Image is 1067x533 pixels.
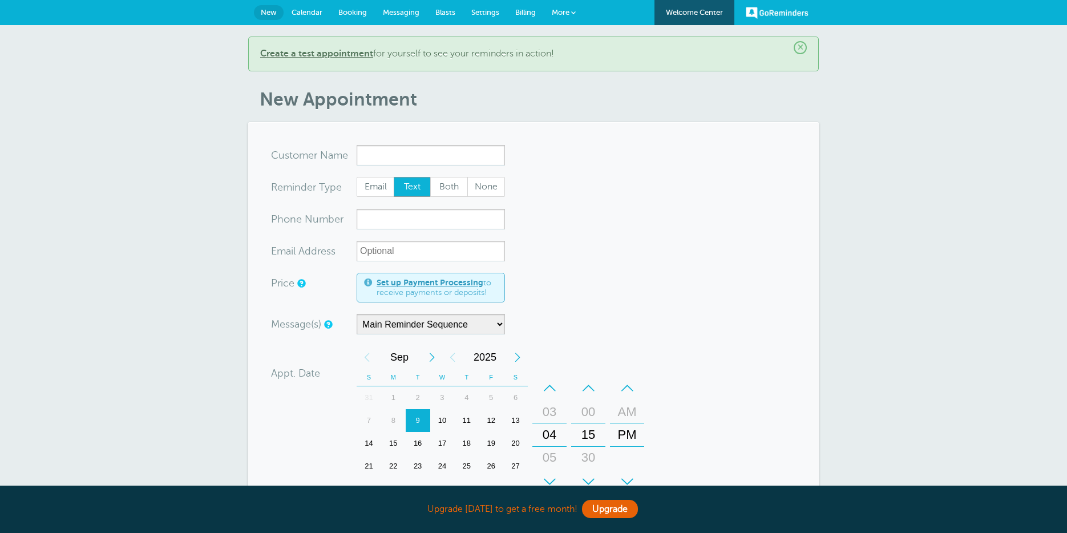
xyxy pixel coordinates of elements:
[381,386,406,409] div: Monday, September 1
[260,88,819,110] h1: New Appointment
[381,432,406,455] div: 15
[381,369,406,386] th: M
[503,432,528,455] div: Saturday, September 20
[503,432,528,455] div: 20
[406,386,430,409] div: Tuesday, September 2
[430,432,455,455] div: 17
[552,8,569,17] span: More
[454,432,479,455] div: Thursday, September 18
[536,423,563,446] div: 04
[794,41,807,54] span: ×
[357,409,381,432] div: Sunday, September 7
[435,8,455,17] span: Blasts
[271,214,290,224] span: Pho
[381,478,406,500] div: Monday, September 29
[357,478,381,500] div: 28
[381,432,406,455] div: Monday, September 15
[406,409,430,432] div: 9
[430,478,455,500] div: 1
[271,145,357,165] div: ame
[381,455,406,478] div: Monday, September 22
[357,177,394,197] span: Email
[271,150,289,160] span: Cus
[377,278,483,287] a: Set up Payment Processing
[381,409,406,432] div: Monday, September 8
[357,432,381,455] div: Sunday, September 14
[406,455,430,478] div: Tuesday, September 23
[381,478,406,500] div: 29
[430,432,455,455] div: Wednesday, September 17
[479,455,503,478] div: 26
[582,500,638,518] a: Upgrade
[503,478,528,500] div: 4
[454,386,479,409] div: Thursday, September 4
[467,177,505,197] label: None
[515,8,536,17] span: Billing
[394,177,431,197] span: Text
[357,177,394,197] label: Email
[357,369,381,386] th: S
[297,280,304,287] a: An optional price for the appointment. If you set a price, you can include a payment link in your...
[536,469,563,492] div: 06
[381,409,406,432] div: 8
[430,409,455,432] div: Wednesday, September 10
[260,49,807,59] p: for yourself to see your reminders in action!
[292,8,322,17] span: Calendar
[430,455,455,478] div: 24
[406,369,430,386] th: T
[571,377,605,493] div: Minutes
[406,455,430,478] div: 23
[377,346,422,369] span: September
[575,401,602,423] div: 00
[613,423,641,446] div: PM
[536,401,563,423] div: 03
[271,368,320,378] label: Appt. Date
[430,177,468,197] label: Both
[479,409,503,432] div: 12
[406,478,430,500] div: 30
[430,386,455,409] div: 3
[454,478,479,500] div: 2
[454,455,479,478] div: Thursday, September 25
[271,278,294,288] label: Price
[479,409,503,432] div: Friday, September 12
[406,478,430,500] div: Tuesday, September 30
[406,432,430,455] div: Tuesday, September 16
[454,409,479,432] div: 11
[338,8,367,17] span: Booking
[503,386,528,409] div: Saturday, September 6
[290,214,319,224] span: ne Nu
[479,369,503,386] th: F
[575,423,602,446] div: 15
[377,278,498,298] span: to receive payments or deposits!
[431,177,467,197] span: Both
[406,386,430,409] div: 2
[503,409,528,432] div: Saturday, September 13
[471,8,499,17] span: Settings
[468,177,504,197] span: None
[479,455,503,478] div: Friday, September 26
[357,455,381,478] div: 21
[357,346,377,369] div: Previous Month
[532,377,567,493] div: Hours
[406,409,430,432] div: Today, Tuesday, September 9
[324,321,331,328] a: Simple templates and custom messages will use the reminder schedule set under Settings > Reminder...
[271,241,357,261] div: ress
[430,386,455,409] div: Wednesday, September 3
[479,386,503,409] div: Friday, September 5
[381,455,406,478] div: 22
[271,182,342,192] label: Reminder Type
[536,446,563,469] div: 05
[357,409,381,432] div: 7
[383,8,419,17] span: Messaging
[271,209,357,229] div: mber
[503,455,528,478] div: Saturday, September 27
[442,346,463,369] div: Previous Year
[575,469,602,492] div: 45
[357,432,381,455] div: 14
[291,246,317,256] span: il Add
[406,432,430,455] div: 16
[503,386,528,409] div: 6
[503,478,528,500] div: Saturday, October 4
[454,369,479,386] th: T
